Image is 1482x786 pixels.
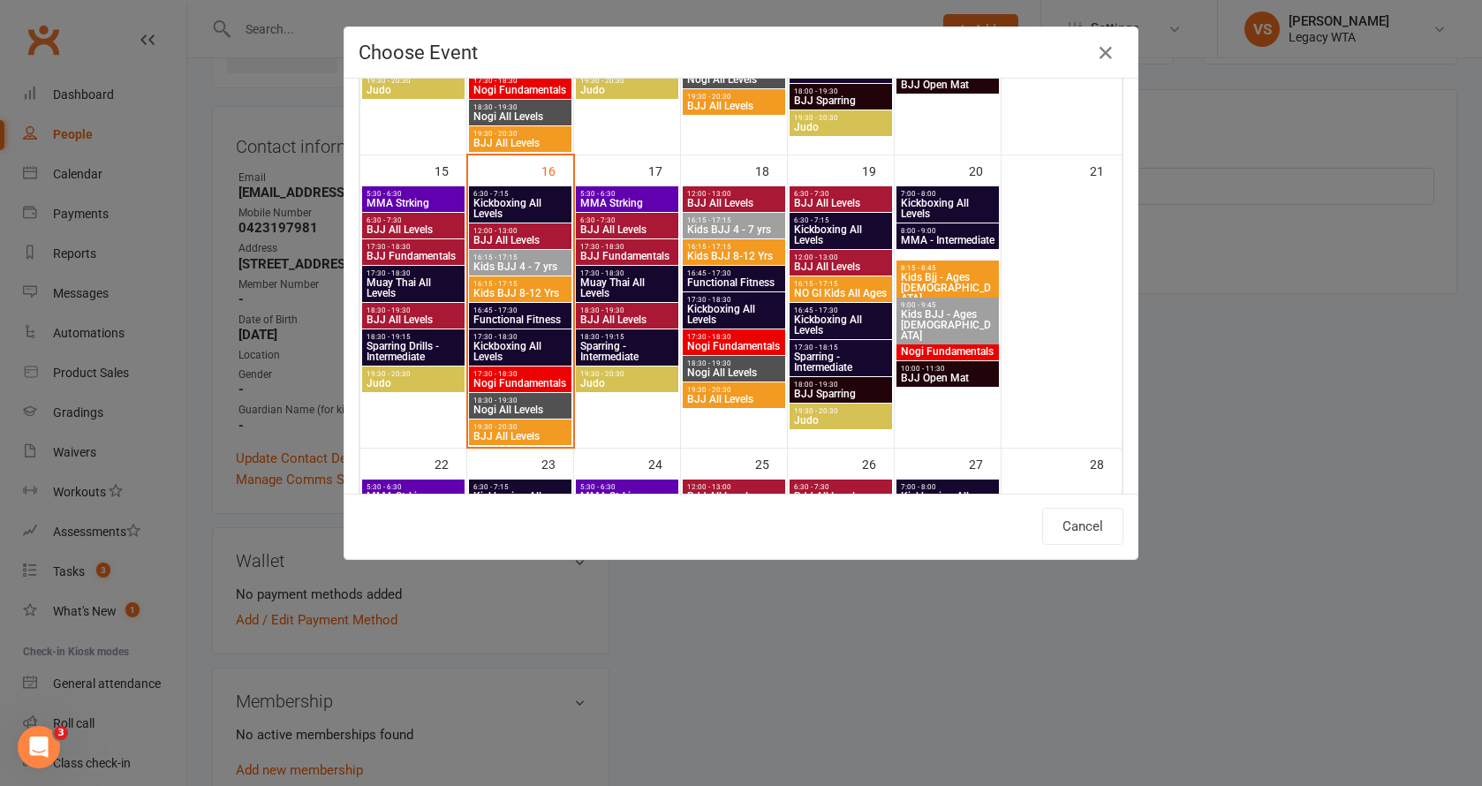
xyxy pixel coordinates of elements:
[793,389,888,399] span: BJJ Sparring
[686,74,782,85] span: Nogi All Levels
[793,407,888,415] span: 19:30 - 20:30
[686,216,782,224] span: 16:15 - 17:15
[579,341,675,362] span: Sparring - Intermediate
[793,288,888,299] span: NO GI Kids All Ages
[686,367,782,378] span: Nogi All Levels
[900,309,995,341] span: Kids BJJ - Ages [DEMOGRAPHIC_DATA]
[579,190,675,198] span: 5:30 - 6:30
[54,726,68,740] span: 3
[579,370,675,378] span: 19:30 - 20:30
[686,224,782,235] span: Kids BJJ 4 - 7 yrs
[900,235,995,246] span: MMA - Intermediate
[793,58,888,79] span: Sparring - Intermediate
[686,277,782,288] span: Functional Fitness
[793,491,888,502] span: BJJ All Levels
[686,251,782,261] span: Kids BJJ 8-12 Yrs
[473,378,568,389] span: Nogi Fundamentals
[366,370,461,378] span: 19:30 - 20:30
[473,130,568,138] span: 19:30 - 20:30
[473,138,568,148] span: BJJ All Levels
[579,77,675,85] span: 19:30 - 20:30
[793,381,888,389] span: 18:00 - 19:30
[541,449,573,478] div: 23
[473,253,568,261] span: 16:15 - 17:15
[900,272,995,304] span: Kids Bjj - Ages [DEMOGRAPHIC_DATA]
[686,483,782,491] span: 12:00 - 13:00
[1092,39,1120,67] button: Close
[793,224,888,246] span: Kickboxing All Levels
[900,227,995,235] span: 8:00 - 9:00
[473,280,568,288] span: 16:15 - 17:15
[900,346,995,357] span: Nogi Fundamentals
[473,314,568,325] span: Functional Fitness
[366,483,461,491] span: 5:30 - 6:30
[579,378,675,389] span: Judo
[686,296,782,304] span: 17:30 - 18:30
[969,155,1001,185] div: 20
[969,449,1001,478] div: 27
[366,190,461,198] span: 5:30 - 6:30
[686,243,782,251] span: 16:15 - 17:15
[18,726,60,768] iframe: Intercom live chat
[579,251,675,261] span: BJJ Fundamentals
[579,85,675,95] span: Judo
[793,314,888,336] span: Kickboxing All Levels
[579,333,675,341] span: 18:30 - 19:15
[366,277,461,299] span: Muay Thai All Levels
[473,483,568,491] span: 6:30 - 7:15
[900,373,995,383] span: BJJ Open Mat
[579,314,675,325] span: BJJ All Levels
[686,491,782,502] span: BJJ All Levels
[686,341,782,351] span: Nogi Fundamentals
[579,269,675,277] span: 17:30 - 18:30
[793,306,888,314] span: 16:45 - 17:30
[366,224,461,235] span: BJJ All Levels
[366,77,461,85] span: 19:30 - 20:30
[579,198,675,208] span: MMA Strking
[579,224,675,235] span: BJJ All Levels
[579,216,675,224] span: 6:30 - 7:30
[793,415,888,426] span: Judo
[686,101,782,111] span: BJJ All Levels
[435,155,466,185] div: 15
[900,198,995,219] span: Kickboxing All Levels
[793,261,888,272] span: BJJ All Levels
[473,423,568,431] span: 19:30 - 20:30
[793,344,888,351] span: 17:30 - 18:15
[793,280,888,288] span: 16:15 - 17:15
[686,304,782,325] span: Kickboxing All Levels
[473,103,568,111] span: 18:30 - 19:30
[793,122,888,132] span: Judo
[793,190,888,198] span: 6:30 - 7:30
[473,227,568,235] span: 12:00 - 13:00
[473,397,568,404] span: 18:30 - 19:30
[579,306,675,314] span: 18:30 - 19:30
[473,77,568,85] span: 17:30 - 18:30
[541,155,573,185] div: 16
[648,449,680,478] div: 24
[793,483,888,491] span: 6:30 - 7:30
[793,351,888,373] span: Sparring - Intermediate
[686,190,782,198] span: 12:00 - 13:00
[366,251,461,261] span: BJJ Fundamentals
[793,87,888,95] span: 18:00 - 19:30
[366,314,461,325] span: BJJ All Levels
[900,264,995,272] span: 8:15 - 8:45
[579,491,675,502] span: MMA Strking
[366,306,461,314] span: 18:30 - 19:30
[473,111,568,122] span: Nogi All Levels
[359,42,1123,64] h4: Choose Event
[793,95,888,106] span: BJJ Sparring
[793,114,888,122] span: 19:30 - 20:30
[755,449,787,478] div: 25
[686,93,782,101] span: 19:30 - 20:30
[473,198,568,219] span: Kickboxing All Levels
[366,491,461,502] span: MMA Strking
[366,378,461,389] span: Judo
[1090,449,1122,478] div: 28
[1090,155,1122,185] div: 21
[793,198,888,208] span: BJJ All Levels
[473,235,568,246] span: BJJ All Levels
[755,155,787,185] div: 18
[366,85,461,95] span: Judo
